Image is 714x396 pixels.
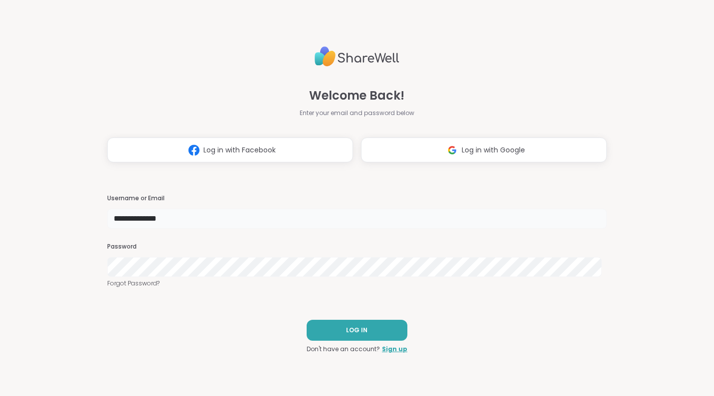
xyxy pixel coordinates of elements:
[315,42,399,71] img: ShareWell Logo
[382,345,407,354] a: Sign up
[307,320,407,341] button: LOG IN
[107,243,607,251] h3: Password
[107,279,607,288] a: Forgot Password?
[361,137,607,162] button: Log in with Google
[107,137,353,162] button: Log in with Facebook
[107,194,607,203] h3: Username or Email
[443,141,462,159] img: ShareWell Logomark
[307,345,380,354] span: Don't have an account?
[346,326,367,335] span: LOG IN
[309,87,404,105] span: Welcome Back!
[462,145,525,155] span: Log in with Google
[203,145,276,155] span: Log in with Facebook
[184,141,203,159] img: ShareWell Logomark
[300,109,414,118] span: Enter your email and password below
